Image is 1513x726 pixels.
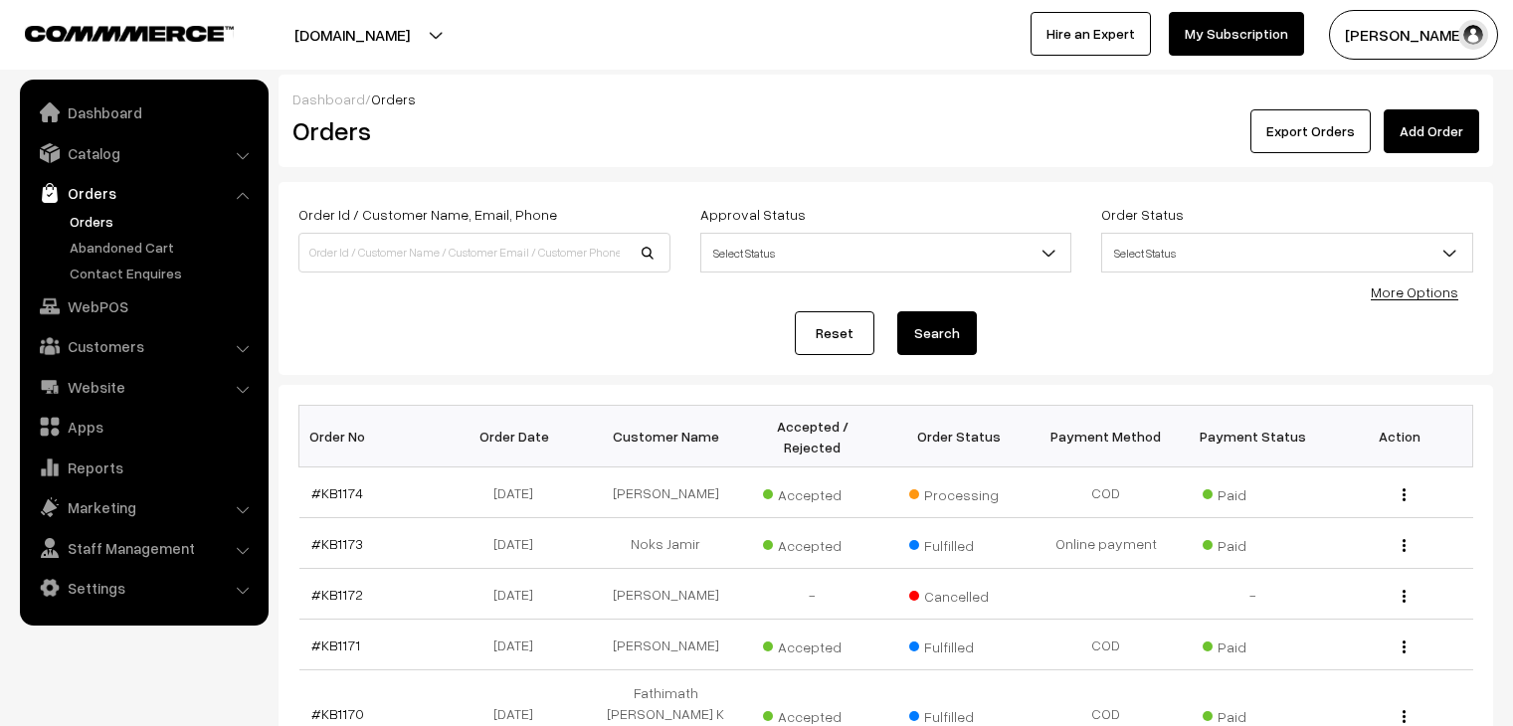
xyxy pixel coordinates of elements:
a: Dashboard [25,94,262,130]
a: Contact Enquires [65,263,262,283]
input: Order Id / Customer Name / Customer Email / Customer Phone [298,233,670,272]
a: Hire an Expert [1031,12,1151,56]
a: More Options [1371,283,1458,300]
span: Select Status [700,233,1072,272]
img: Menu [1403,640,1406,653]
a: #KB1174 [311,484,363,501]
a: #KB1171 [311,636,360,653]
span: Paid [1203,530,1302,556]
td: [DATE] [446,467,593,518]
th: Order No [299,406,447,467]
span: Fulfilled [909,530,1009,556]
td: [DATE] [446,620,593,670]
div: / [292,89,1479,109]
span: Cancelled [909,581,1009,607]
a: Reports [25,450,262,485]
h2: Orders [292,115,668,146]
a: Dashboard [292,91,365,107]
td: COD [1033,467,1180,518]
td: [DATE] [446,569,593,620]
td: Noks Jamir [593,518,740,569]
span: Paid [1203,632,1302,657]
td: [PERSON_NAME] [593,620,740,670]
a: Website [25,369,262,405]
a: WebPOS [25,288,262,324]
span: Fulfilled [909,632,1009,657]
a: My Subscription [1169,12,1304,56]
a: Reset [795,311,874,355]
span: Accepted [763,530,862,556]
button: [PERSON_NAME]… [1329,10,1498,60]
span: Select Status [1102,236,1472,271]
a: COMMMERCE [25,20,199,44]
button: [DOMAIN_NAME] [225,10,479,60]
label: Approval Status [700,204,806,225]
span: Orders [371,91,416,107]
th: Payment Status [1180,406,1327,467]
a: Abandoned Cart [65,237,262,258]
td: [PERSON_NAME] [593,569,740,620]
a: Orders [25,175,262,211]
a: Customers [25,328,262,364]
button: Export Orders [1250,109,1371,153]
a: #KB1170 [311,705,364,722]
a: #KB1173 [311,535,363,552]
img: user [1458,20,1488,50]
img: Menu [1403,710,1406,723]
th: Payment Method [1033,406,1180,467]
th: Order Status [886,406,1034,467]
a: Staff Management [25,530,262,566]
td: COD [1033,620,1180,670]
button: Search [897,311,977,355]
td: [DATE] [446,518,593,569]
span: Select Status [701,236,1071,271]
a: Apps [25,409,262,445]
img: Menu [1403,488,1406,501]
td: Online payment [1033,518,1180,569]
img: Menu [1403,590,1406,603]
span: Processing [909,479,1009,505]
th: Accepted / Rejected [739,406,886,467]
a: Orders [65,211,262,232]
img: Menu [1403,539,1406,552]
img: COMMMERCE [25,26,234,41]
span: Accepted [763,479,862,505]
th: Action [1326,406,1473,467]
span: Paid [1203,479,1302,505]
td: - [739,569,886,620]
a: Catalog [25,135,262,171]
span: Select Status [1101,233,1473,272]
label: Order Status [1101,204,1184,225]
a: Add Order [1384,109,1479,153]
a: Marketing [25,489,262,525]
span: Accepted [763,632,862,657]
th: Customer Name [593,406,740,467]
th: Order Date [446,406,593,467]
td: [PERSON_NAME] [593,467,740,518]
td: - [1180,569,1327,620]
a: Settings [25,570,262,606]
a: #KB1172 [311,586,363,603]
label: Order Id / Customer Name, Email, Phone [298,204,557,225]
